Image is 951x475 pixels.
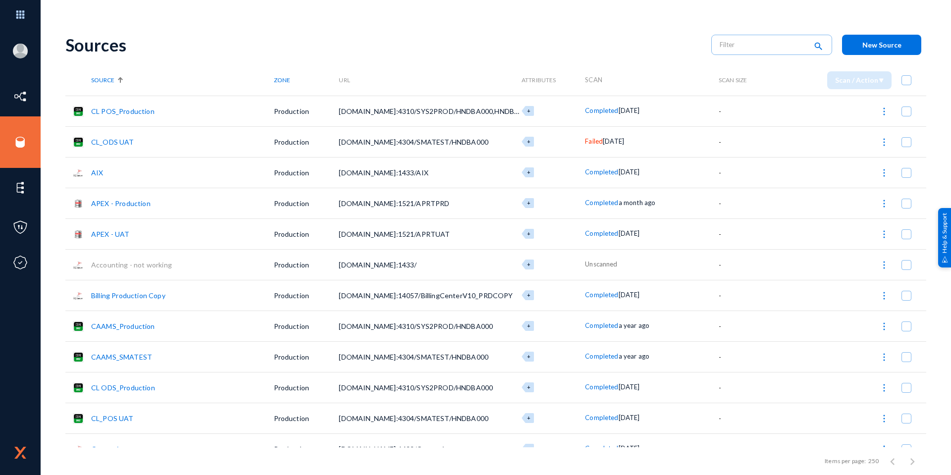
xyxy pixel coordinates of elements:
[13,180,28,195] img: icon-elements.svg
[719,433,771,464] td: -
[527,384,530,390] span: +
[585,229,618,237] span: Completed
[73,198,84,209] img: oracle.png
[719,372,771,403] td: -
[619,383,640,391] span: [DATE]
[13,135,28,150] img: icon-sources.svg
[719,311,771,341] td: -
[339,199,449,208] span: [DOMAIN_NAME]:1521/APRTPRD
[619,414,640,422] span: [DATE]
[527,415,530,421] span: +
[585,199,618,207] span: Completed
[585,291,618,299] span: Completed
[13,220,28,235] img: icon-policies.svg
[274,249,339,280] td: Production
[879,106,889,116] img: icon-more.svg
[527,261,530,267] span: +
[274,218,339,249] td: Production
[91,199,151,208] a: APEX - Production
[274,280,339,311] td: Production
[13,89,28,104] img: icon-inventory.svg
[585,137,603,145] span: Failed
[274,372,339,403] td: Production
[603,137,624,145] span: [DATE]
[339,445,447,453] span: [DOMAIN_NAME]:1433/Campania
[619,106,640,114] span: [DATE]
[13,44,28,58] img: blank-profile-picture.png
[527,292,530,298] span: +
[879,260,889,270] img: icon-more.svg
[91,291,165,300] a: Billing Production Copy
[619,291,640,299] span: [DATE]
[65,35,701,55] div: Sources
[883,451,902,471] button: Previous page
[73,321,84,332] img: db2.png
[619,199,656,207] span: a month ago
[619,321,650,329] span: a year ago
[879,291,889,301] img: icon-more.svg
[274,76,339,84] div: Zone
[5,4,35,25] img: app launcher
[339,76,350,84] span: URL
[585,383,618,391] span: Completed
[91,414,134,422] a: CL_POS UAT
[91,322,155,330] a: CAAMS_Production
[339,168,428,177] span: [DOMAIN_NAME]:1433/AIX
[91,230,130,238] a: APEX - UAT
[527,107,530,114] span: +
[339,261,417,269] span: [DOMAIN_NAME]:1433/
[91,107,155,115] a: CL POS_Production
[13,255,28,270] img: icon-compliance.svg
[527,200,530,206] span: +
[91,138,134,146] a: CL_ODS UAT
[73,167,84,178] img: sqlserver.png
[879,444,889,454] img: icon-more.svg
[619,229,640,237] span: [DATE]
[720,37,807,52] input: Filter
[73,290,84,301] img: sqlserver.png
[91,445,122,453] a: Campania
[619,168,640,176] span: [DATE]
[585,76,602,84] span: Scan
[274,311,339,341] td: Production
[585,352,618,360] span: Completed
[527,230,530,237] span: +
[879,229,889,239] img: icon-more.svg
[719,157,771,188] td: -
[812,40,824,53] mat-icon: search
[73,260,84,270] img: sqlserver.png
[73,444,84,455] img: sqlserver.png
[719,280,771,311] td: -
[585,444,618,452] span: Completed
[91,76,114,84] span: Source
[339,383,493,392] span: [DOMAIN_NAME]:4310/SYS2PROD/HNDBA000
[339,414,488,422] span: [DOMAIN_NAME]:4304/SMATEST/HNDBA000
[274,433,339,464] td: Production
[825,457,866,466] div: Items per page:
[879,137,889,147] img: icon-more.svg
[879,168,889,178] img: icon-more.svg
[73,352,84,363] img: db2.png
[585,321,618,329] span: Completed
[942,256,948,263] img: help_support.svg
[719,126,771,157] td: -
[527,445,530,452] span: +
[619,352,650,360] span: a year ago
[719,76,747,84] span: Scan Size
[339,291,513,300] span: [DOMAIN_NAME]:14057/BillingCenterV10_PRDCOPY
[73,137,84,148] img: db2.png
[274,188,339,218] td: Production
[339,322,493,330] span: [DOMAIN_NAME]:4310/SYS2PROD/HNDBA000
[719,341,771,372] td: -
[527,138,530,145] span: +
[91,353,152,361] a: CAAMS_SMATEST
[585,168,618,176] span: Completed
[879,383,889,393] img: icon-more.svg
[879,352,889,362] img: icon-more.svg
[91,383,155,392] a: CL ODS_Production
[73,229,84,240] img: oracle.png
[73,382,84,393] img: db2.png
[585,260,617,268] span: Unscanned
[719,403,771,433] td: -
[879,321,889,331] img: icon-more.svg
